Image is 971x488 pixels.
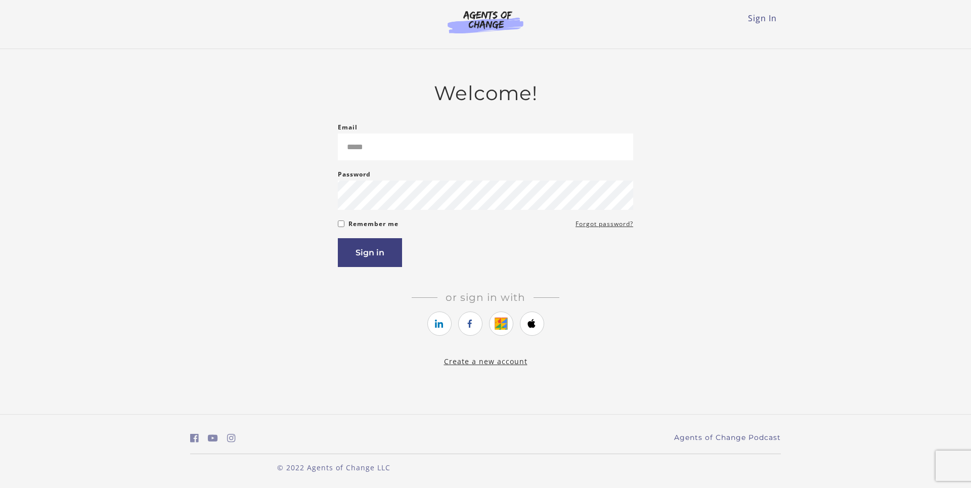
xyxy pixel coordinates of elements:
[427,312,452,336] a: https://courses.thinkific.com/users/auth/linkedin?ss%5Breferral%5D=&ss%5Buser_return_to%5D=&ss%5B...
[458,312,482,336] a: https://courses.thinkific.com/users/auth/facebook?ss%5Breferral%5D=&ss%5Buser_return_to%5D=&ss%5B...
[674,432,781,443] a: Agents of Change Podcast
[208,433,218,443] i: https://www.youtube.com/c/AgentsofChangeTestPrepbyMeaganMitchell (Open in a new window)
[520,312,544,336] a: https://courses.thinkific.com/users/auth/apple?ss%5Breferral%5D=&ss%5Buser_return_to%5D=&ss%5Bvis...
[338,81,633,105] h2: Welcome!
[190,433,199,443] i: https://www.facebook.com/groups/aswbtestprep (Open in a new window)
[489,312,513,336] a: https://courses.thinkific.com/users/auth/google?ss%5Breferral%5D=&ss%5Buser_return_to%5D=&ss%5Bvi...
[208,431,218,446] a: https://www.youtube.com/c/AgentsofChangeTestPrepbyMeaganMitchell (Open in a new window)
[576,218,633,230] a: Forgot password?
[338,121,358,134] label: Email
[437,10,534,33] img: Agents of Change Logo
[348,218,399,230] label: Remember me
[338,238,402,267] button: Sign in
[227,431,236,446] a: https://www.instagram.com/agentsofchangeprep/ (Open in a new window)
[190,431,199,446] a: https://www.facebook.com/groups/aswbtestprep (Open in a new window)
[748,13,777,24] a: Sign In
[444,357,527,366] a: Create a new account
[338,168,371,181] label: Password
[190,462,477,473] p: © 2022 Agents of Change LLC
[227,433,236,443] i: https://www.instagram.com/agentsofchangeprep/ (Open in a new window)
[437,291,534,303] span: Or sign in with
